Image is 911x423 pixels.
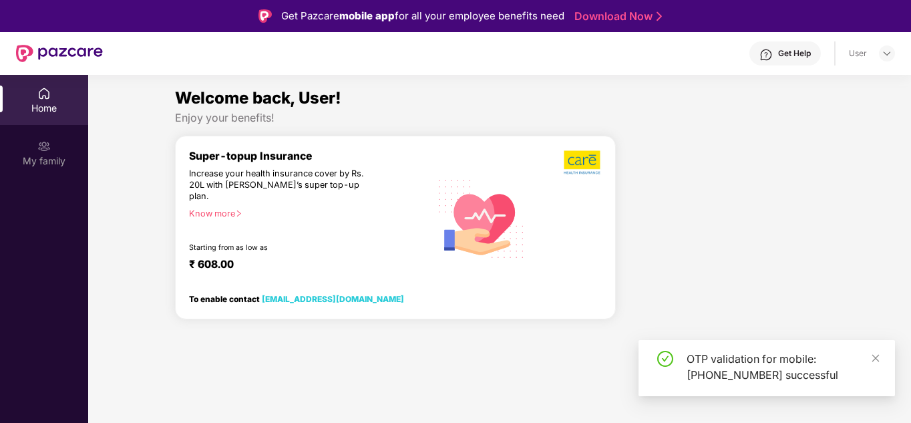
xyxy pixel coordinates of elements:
[882,48,892,59] img: svg+xml;base64,PHN2ZyBpZD0iRHJvcGRvd24tMzJ4MzIiIHhtbG5zPSJodHRwOi8vd3d3LnczLm9yZy8yMDAwL3N2ZyIgd2...
[564,150,602,175] img: b5dec4f62d2307b9de63beb79f102df3.png
[235,210,242,217] span: right
[871,354,880,363] span: close
[849,48,867,59] div: User
[281,8,564,24] div: Get Pazcare for all your employee benefits need
[657,9,662,23] img: Stroke
[189,168,372,202] div: Increase your health insurance cover by Rs. 20L with [PERSON_NAME]’s super top-up plan.
[339,9,395,22] strong: mobile app
[175,111,824,125] div: Enjoy your benefits!
[37,140,51,153] img: svg+xml;base64,PHN2ZyB3aWR0aD0iMjAiIGhlaWdodD0iMjAiIHZpZXdCb3g9IjAgMCAyMCAyMCIgZmlsbD0ibm9uZSIgeG...
[430,166,534,271] img: svg+xml;base64,PHN2ZyB4bWxucz0iaHR0cDovL3d3dy53My5vcmcvMjAwMC9zdmciIHhtbG5zOnhsaW5rPSJodHRwOi8vd3...
[759,48,773,61] img: svg+xml;base64,PHN2ZyBpZD0iSGVscC0zMngzMiIgeG1sbnM9Imh0dHA6Ly93d3cudzMub3JnLzIwMDAvc3ZnIiB3aWR0aD...
[657,351,673,367] span: check-circle
[687,351,879,383] div: OTP validation for mobile: [PHONE_NUMBER] successful
[37,87,51,100] img: svg+xml;base64,PHN2ZyBpZD0iSG9tZSIgeG1sbnM9Imh0dHA6Ly93d3cudzMub3JnLzIwMDAvc3ZnIiB3aWR0aD0iMjAiIG...
[189,258,417,274] div: ₹ 608.00
[189,243,373,253] div: Starting from as low as
[189,294,404,303] div: To enable contact
[16,45,103,62] img: New Pazcare Logo
[262,294,404,304] a: [EMAIL_ADDRESS][DOMAIN_NAME]
[175,88,341,108] span: Welcome back, User!
[574,9,658,23] a: Download Now
[258,9,272,23] img: Logo
[189,150,430,162] div: Super-topup Insurance
[189,208,422,218] div: Know more
[778,48,811,59] div: Get Help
